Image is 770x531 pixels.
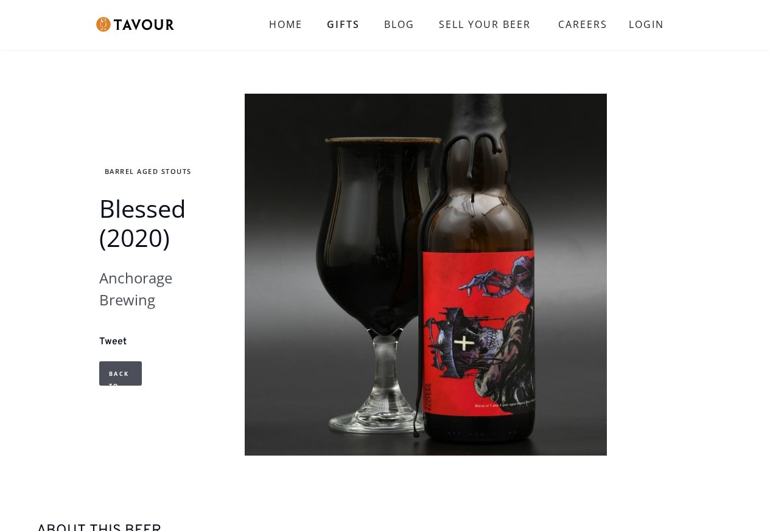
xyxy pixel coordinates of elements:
a: HOME [257,12,315,36]
a: SELL YOUR BEER [427,12,543,36]
a: Back to Beers [99,361,142,386]
p: Anchorage Brewing [99,267,221,311]
a: Barrel Aged Stouts [99,164,197,182]
h1: Blessed (2020) [99,194,221,252]
strong: CAREERS [558,12,607,36]
strong: HOME [269,18,303,31]
a: GIFTS [315,12,372,36]
a: BLOG [372,12,427,36]
a: CAREERS [543,7,617,41]
a: Tweet [99,336,127,348]
a: LOGIN [617,12,676,36]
